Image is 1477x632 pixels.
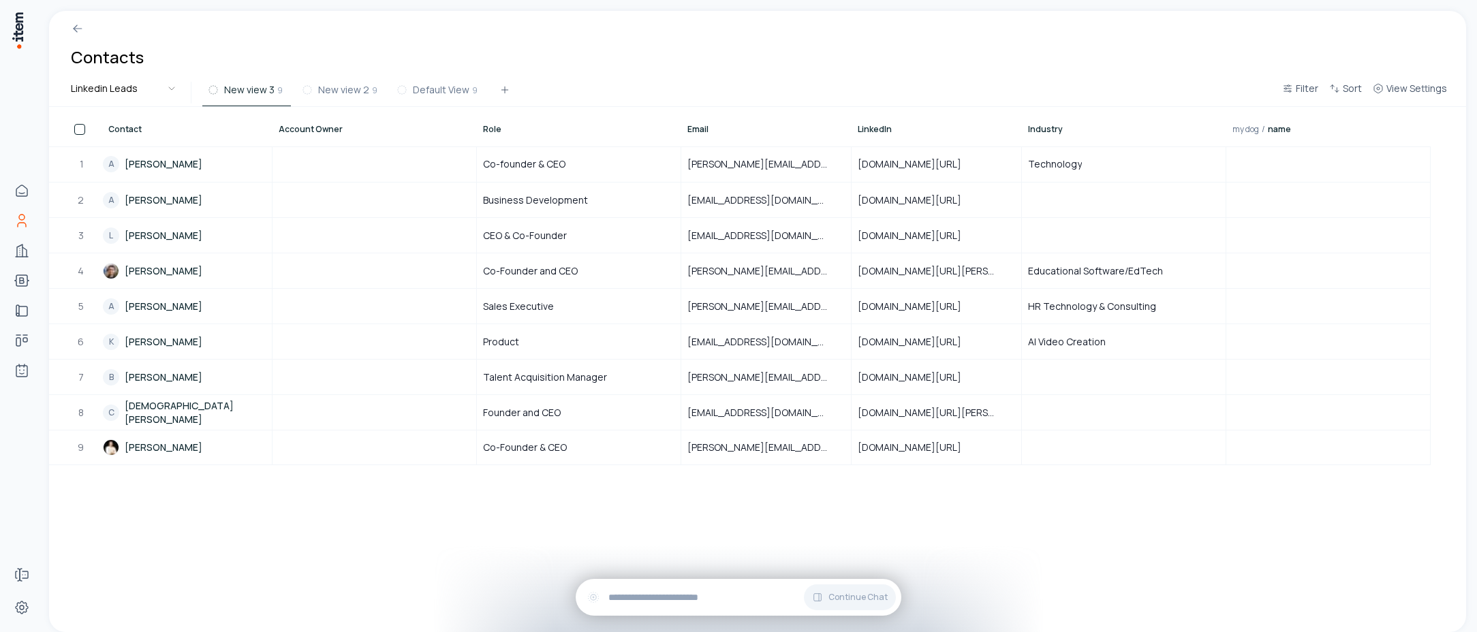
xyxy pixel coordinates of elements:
[78,441,85,454] span: 9
[103,147,271,181] a: A[PERSON_NAME]
[8,177,35,204] a: Home
[804,584,896,610] button: Continue Chat
[858,300,978,313] span: [DOMAIN_NAME][URL]
[103,289,271,323] a: A[PERSON_NAME]
[1028,124,1063,135] span: Industry
[1367,80,1452,105] button: View Settings
[1296,82,1318,95] span: Filter
[103,396,271,429] a: C[DEMOGRAPHIC_DATA][PERSON_NAME]
[8,357,35,384] a: Agents
[1028,264,1163,278] span: Educational Software/EdTech
[483,370,607,384] span: Talent Acquisition Manager
[1343,82,1362,95] span: Sort
[483,335,519,349] span: Product
[78,370,85,384] span: 7
[858,124,892,135] span: LinkedIn
[80,157,85,171] span: 1
[11,11,25,50] img: Item Brain Logo
[103,156,119,172] div: A
[687,264,845,278] span: [PERSON_NAME][EMAIL_ADDRESS][DOMAIN_NAME]
[1028,157,1082,171] span: Technology
[108,124,142,135] span: Contact
[78,300,85,313] span: 5
[1386,82,1447,95] span: View Settings
[858,157,978,171] span: [DOMAIN_NAME][URL]
[687,441,845,454] span: [PERSON_NAME][EMAIL_ADDRESS][PERSON_NAME][DOMAIN_NAME]
[103,192,119,208] div: A
[103,431,271,464] a: [PERSON_NAME]
[103,405,119,421] div: C
[103,219,271,252] a: L[PERSON_NAME]
[8,297,35,324] a: implementations
[103,325,271,358] a: K[PERSON_NAME]
[103,369,119,385] div: B
[279,124,343,135] span: Account Owner
[78,335,85,349] span: 6
[687,406,845,420] span: [EMAIL_ADDRESS][DOMAIN_NAME]
[78,229,85,242] span: 3
[8,267,35,294] a: bootcamps
[8,327,35,354] a: deals
[1277,80,1324,105] button: Filter
[483,441,567,454] span: Co-Founder & CEO
[858,441,978,454] span: [DOMAIN_NAME][URL]
[103,298,119,315] div: A
[483,300,554,313] span: Sales Executive
[858,406,1015,420] span: [DOMAIN_NAME][URL][PERSON_NAME]
[483,124,501,135] span: Role
[103,334,119,350] div: K
[8,207,35,234] a: Contacts
[1028,335,1106,349] span: AI Video Creation
[687,193,845,207] span: [EMAIL_ADDRESS][DOMAIN_NAME]
[391,82,486,106] button: Default View9
[413,83,469,97] span: Default View
[483,229,567,242] span: CEO & Co-Founder
[8,594,35,621] a: Settings
[1232,124,1259,135] span: my dog
[858,264,1015,278] span: [DOMAIN_NAME][URL][PERSON_NAME]
[858,335,978,349] span: [DOMAIN_NAME][URL]
[103,183,271,217] a: A[PERSON_NAME]
[202,82,291,106] button: New view 39
[687,300,845,313] span: [PERSON_NAME][EMAIL_ADDRESS][PERSON_NAME][DOMAIN_NAME]
[1324,80,1367,105] button: Sort
[687,335,845,349] span: [EMAIL_ADDRESS][DOMAIN_NAME]
[483,406,561,420] span: Founder and CEO
[296,82,386,106] button: New view 29
[78,406,85,420] span: 8
[858,193,978,207] span: [DOMAIN_NAME][URL]
[687,229,845,242] span: [EMAIL_ADDRESS][DOMAIN_NAME]
[858,370,978,384] span: [DOMAIN_NAME][URL]
[318,83,369,97] span: New view 2
[483,193,588,207] span: Business Development
[103,263,119,279] img: Sohan Choudhury
[483,157,565,171] span: Co-founder & CEO
[472,84,478,96] span: 9
[277,84,283,96] span: 9
[483,264,578,278] span: Co-Founder and CEO
[576,579,901,616] div: Continue Chat
[1262,124,1265,135] span: /
[687,370,845,384] span: [PERSON_NAME][EMAIL_ADDRESS][PERSON_NAME][DOMAIN_NAME]
[103,227,119,244] div: L
[224,83,275,97] span: New view 3
[1028,300,1156,313] span: HR Technology & Consulting
[78,264,85,278] span: 4
[78,193,85,207] span: 2
[858,229,978,242] span: [DOMAIN_NAME][URL]
[828,592,888,603] span: Continue Chat
[103,439,119,456] img: Alex Bouaziz
[103,360,271,394] a: B[PERSON_NAME]
[687,157,845,171] span: [PERSON_NAME][EMAIL_ADDRESS]
[103,254,271,287] a: [PERSON_NAME]
[71,46,144,68] h1: Contacts
[687,124,709,135] span: Email
[8,561,35,588] a: Forms
[8,237,35,264] a: Companies
[1268,124,1291,135] span: name
[372,84,377,96] span: 9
